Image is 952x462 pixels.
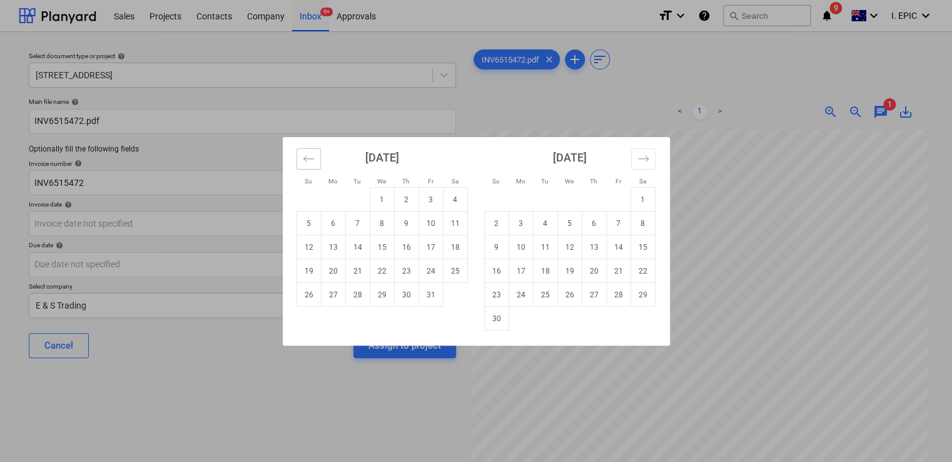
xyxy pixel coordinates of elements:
td: Thursday, November 13, 2025 [582,235,606,259]
strong: [DATE] [553,151,587,164]
iframe: Chat Widget [889,402,952,462]
td: Saturday, November 29, 2025 [630,283,655,307]
td: Thursday, October 16, 2025 [394,235,418,259]
td: Tuesday, October 14, 2025 [345,235,370,259]
small: Su [492,178,500,185]
td: Tuesday, October 21, 2025 [345,259,370,283]
td: Saturday, November 1, 2025 [630,188,655,212]
td: Sunday, November 9, 2025 [484,235,509,259]
td: Friday, October 24, 2025 [418,259,443,283]
td: Sunday, November 2, 2025 [484,212,509,235]
td: Wednesday, November 5, 2025 [557,212,582,235]
td: Tuesday, October 28, 2025 [345,283,370,307]
strong: [DATE] [365,151,399,164]
td: Wednesday, October 29, 2025 [370,283,394,307]
td: Tuesday, November 25, 2025 [533,283,557,307]
td: Saturday, October 18, 2025 [443,235,467,259]
td: Thursday, October 2, 2025 [394,188,418,212]
div: Calendar [283,137,670,346]
td: Tuesday, October 7, 2025 [345,212,370,235]
td: Monday, October 13, 2025 [321,235,345,259]
td: Monday, October 27, 2025 [321,283,345,307]
td: Sunday, November 30, 2025 [484,307,509,331]
td: Saturday, October 25, 2025 [443,259,467,283]
td: Friday, October 3, 2025 [418,188,443,212]
td: Friday, October 17, 2025 [418,235,443,259]
button: Move forward to switch to the next month. [631,148,656,170]
td: Thursday, October 9, 2025 [394,212,418,235]
td: Wednesday, October 15, 2025 [370,235,394,259]
small: We [565,178,574,185]
button: Move backward to switch to the previous month. [296,148,321,170]
td: Friday, November 7, 2025 [606,212,630,235]
td: Monday, October 20, 2025 [321,259,345,283]
td: Saturday, November 22, 2025 [630,259,655,283]
td: Sunday, November 23, 2025 [484,283,509,307]
small: Tu [541,178,549,185]
td: Saturday, November 15, 2025 [630,235,655,259]
td: Saturday, October 4, 2025 [443,188,467,212]
td: Friday, November 28, 2025 [606,283,630,307]
td: Sunday, October 26, 2025 [296,283,321,307]
td: Sunday, November 16, 2025 [484,259,509,283]
small: Fr [428,178,433,185]
small: Su [305,178,312,185]
td: Monday, November 24, 2025 [509,283,533,307]
small: Tu [353,178,361,185]
td: Friday, November 14, 2025 [606,235,630,259]
td: Wednesday, November 26, 2025 [557,283,582,307]
small: We [377,178,386,185]
td: Monday, October 6, 2025 [321,212,345,235]
td: Thursday, November 20, 2025 [582,259,606,283]
small: Mo [516,178,525,185]
td: Saturday, October 11, 2025 [443,212,467,235]
td: Wednesday, November 19, 2025 [557,259,582,283]
td: Wednesday, October 22, 2025 [370,259,394,283]
small: Th [402,178,410,185]
small: Sa [452,178,458,185]
td: Tuesday, November 11, 2025 [533,235,557,259]
td: Wednesday, November 12, 2025 [557,235,582,259]
td: Thursday, October 23, 2025 [394,259,418,283]
td: Wednesday, October 1, 2025 [370,188,394,212]
td: Monday, November 3, 2025 [509,212,533,235]
td: Friday, October 10, 2025 [418,212,443,235]
td: Sunday, October 12, 2025 [296,235,321,259]
td: Thursday, October 30, 2025 [394,283,418,307]
td: Sunday, October 19, 2025 [296,259,321,283]
td: Tuesday, November 18, 2025 [533,259,557,283]
td: Friday, October 31, 2025 [418,283,443,307]
td: Saturday, November 8, 2025 [630,212,655,235]
td: Monday, November 17, 2025 [509,259,533,283]
small: Sa [639,178,646,185]
td: Wednesday, October 8, 2025 [370,212,394,235]
td: Thursday, November 6, 2025 [582,212,606,235]
td: Friday, November 21, 2025 [606,259,630,283]
td: Sunday, October 5, 2025 [296,212,321,235]
td: Thursday, November 27, 2025 [582,283,606,307]
td: Tuesday, November 4, 2025 [533,212,557,235]
small: Th [590,178,597,185]
small: Fr [615,178,621,185]
td: Monday, November 10, 2025 [509,235,533,259]
small: Mo [328,178,338,185]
